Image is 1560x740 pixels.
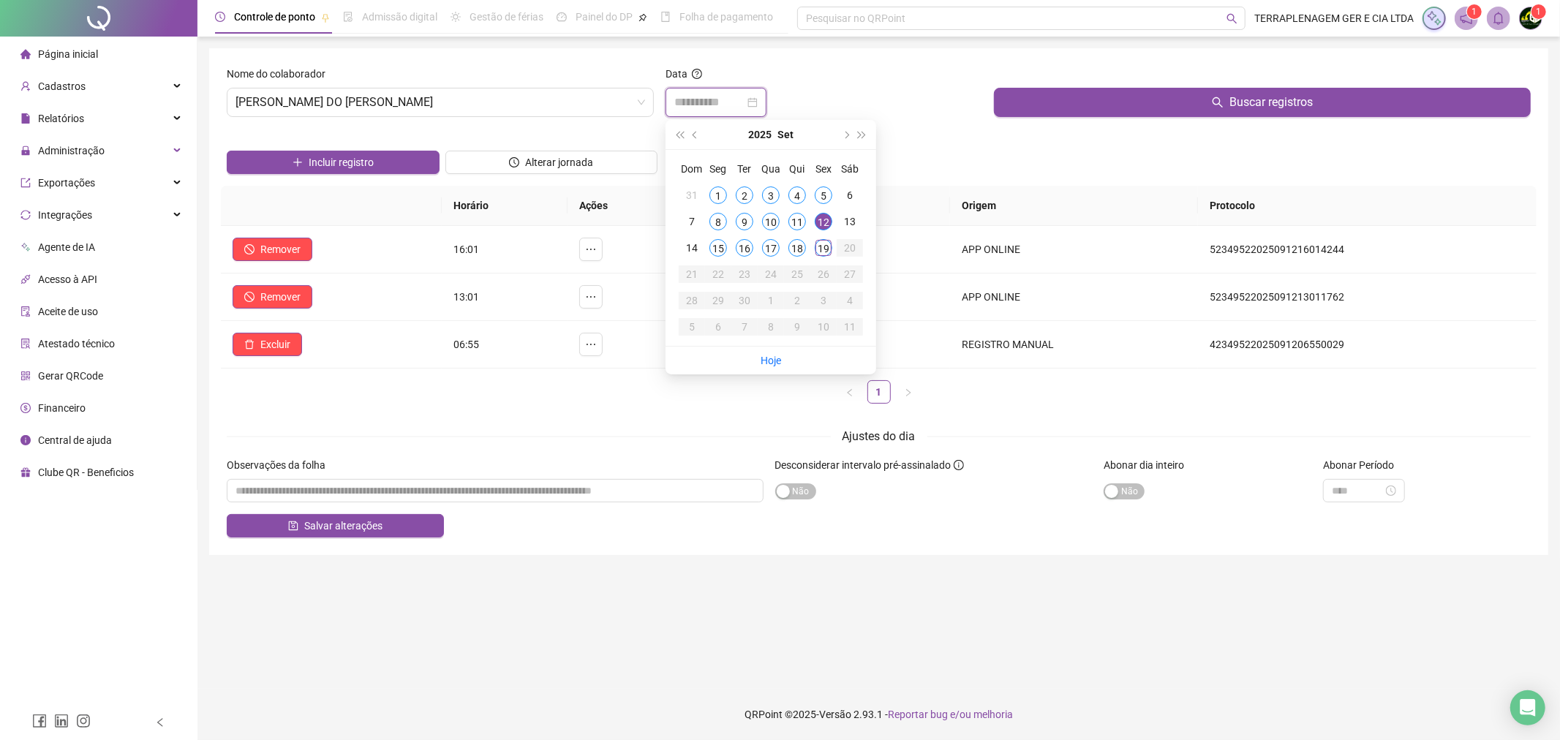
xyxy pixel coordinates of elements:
span: Gerar QRCode [38,370,103,382]
th: Ter [731,156,758,182]
button: super-next-year [854,120,870,149]
button: next-year [837,120,854,149]
span: file-done [343,12,353,22]
span: bell [1492,12,1505,25]
div: 29 [709,292,727,309]
button: Excluir [233,333,302,356]
label: Abonar dia inteiro [1104,457,1194,473]
a: Hoje [761,355,781,366]
div: 31 [683,186,701,204]
button: month panel [777,120,794,149]
td: 2025-09-27 [837,261,863,287]
td: 2025-09-30 [731,287,758,314]
td: 2025-09-03 [758,182,784,208]
span: Central de ajuda [38,434,112,446]
td: 2025-09-22 [705,261,731,287]
span: Admissão digital [362,11,437,23]
span: left [845,388,854,397]
td: 2025-09-09 [731,208,758,235]
button: left [838,380,862,404]
span: dollar [20,403,31,413]
span: Remover [260,289,301,305]
span: question-circle [692,69,702,79]
td: 2025-08-31 [679,182,705,208]
a: 1 [868,381,890,403]
td: 2025-09-18 [784,235,810,261]
span: Relatórios [38,113,84,124]
span: ellipsis [585,291,597,303]
li: 1 [867,380,891,404]
span: info-circle [954,460,964,470]
li: Próxima página [897,380,920,404]
button: prev-year [687,120,704,149]
td: 2025-09-28 [679,287,705,314]
td: 2025-09-07 [679,208,705,235]
td: 2025-10-04 [837,287,863,314]
span: gift [20,467,31,477]
span: Aceite de uso [38,306,98,317]
div: 6 [709,318,727,336]
div: Open Intercom Messenger [1510,690,1545,725]
span: Exportações [38,177,95,189]
span: qrcode [20,371,31,381]
sup: 1 [1467,4,1482,19]
td: REGISTRO MANUAL [950,321,1198,369]
div: 24 [762,265,780,283]
td: 2025-09-10 [758,208,784,235]
span: Acesso à API [38,273,97,285]
div: 8 [709,213,727,230]
th: Seg [705,156,731,182]
span: linkedin [54,714,69,728]
span: 06:55 [453,339,479,350]
td: 52349522025091216014244 [1198,226,1537,273]
label: Abonar Período [1323,457,1403,473]
span: stop [244,292,255,302]
span: Cadastros [38,80,86,92]
span: Remover [260,241,301,257]
div: 11 [841,318,859,336]
span: right [904,388,913,397]
img: 76398 [1520,7,1542,29]
span: Administração [38,145,105,156]
div: 14 [683,239,701,257]
td: 2025-09-20 [837,235,863,261]
td: 2025-09-29 [705,287,731,314]
span: Folha de pagamento [679,11,773,23]
div: 10 [815,318,832,336]
td: 2025-09-25 [784,261,810,287]
th: Horário [442,186,568,226]
td: 2025-09-26 [810,261,837,287]
span: Excluir [260,336,290,352]
div: 17 [762,239,780,257]
span: instagram [76,714,91,728]
footer: QRPoint © 2025 - 2.93.1 - [197,689,1560,740]
td: 2025-09-04 [784,182,810,208]
span: Gestão de férias [470,11,543,23]
button: Salvar alterações [227,514,444,537]
div: 19 [815,239,832,257]
td: 2025-09-15 [705,235,731,261]
td: 2025-09-01 [705,182,731,208]
span: 16:01 [453,243,479,255]
span: 13:01 [453,291,479,303]
div: 30 [736,292,753,309]
span: api [20,274,31,284]
span: facebook [32,714,47,728]
td: 2025-10-11 [837,314,863,340]
span: Salvar alterações [304,518,383,534]
div: 5 [815,186,832,204]
td: 2025-10-02 [784,287,810,314]
div: 7 [736,318,753,336]
div: 21 [683,265,701,283]
th: Qui [784,156,810,182]
span: save [288,521,298,531]
button: Alterar jornada [445,151,658,174]
sup: Atualize o seu contato no menu Meus Dados [1531,4,1546,19]
td: 2025-09-19 [810,235,837,261]
td: 2025-09-05 [810,182,837,208]
label: Observações da folha [227,457,335,473]
span: Reportar bug e/ou melhoria [888,709,1013,720]
td: 2025-09-08 [705,208,731,235]
span: Clube QR - Beneficios [38,467,134,478]
span: left [155,717,165,728]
